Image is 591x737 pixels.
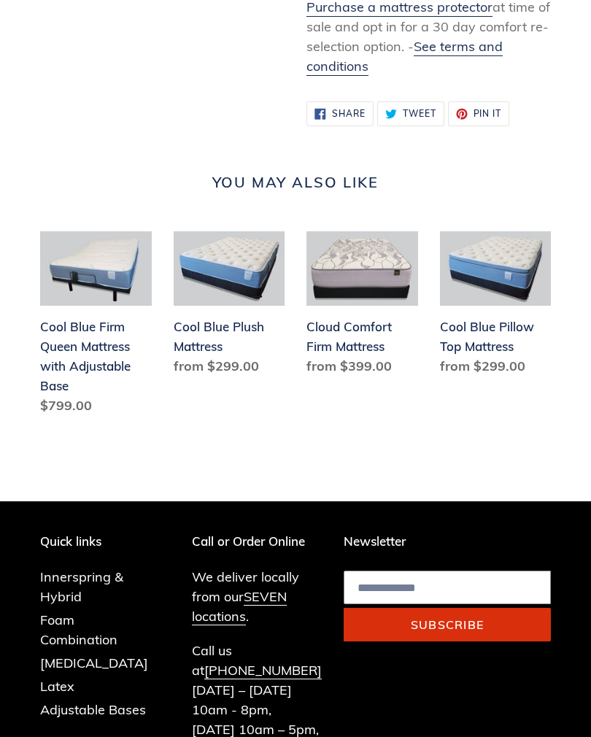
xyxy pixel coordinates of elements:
[440,231,552,382] a: Cool Blue Pillow Top Mattress
[344,534,551,549] p: Newsletter
[40,655,148,671] a: [MEDICAL_DATA]
[474,109,502,118] span: Pin it
[344,608,551,641] button: Subscribe
[40,534,170,549] p: Quick links
[40,701,146,718] a: Adjustable Bases
[344,571,551,604] input: Email address
[40,678,74,695] a: Latex
[306,231,418,382] a: Cloud Comfort Firm Mattress
[40,611,117,648] a: Foam Combination
[192,567,322,626] p: We deliver locally from our .
[174,231,285,382] a: Cool Blue Plush Mattress
[411,617,484,632] span: Subscribe
[192,534,322,549] p: Call or Order Online
[332,109,366,118] span: Share
[204,662,322,679] a: [PHONE_NUMBER]
[40,174,551,191] h2: You may also like
[40,231,152,421] a: Cool Blue Firm Queen Mattress with Adjustable Base
[40,568,123,605] a: Innerspring & Hybrid
[403,109,436,118] span: Tweet
[306,38,503,76] a: See terms and conditions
